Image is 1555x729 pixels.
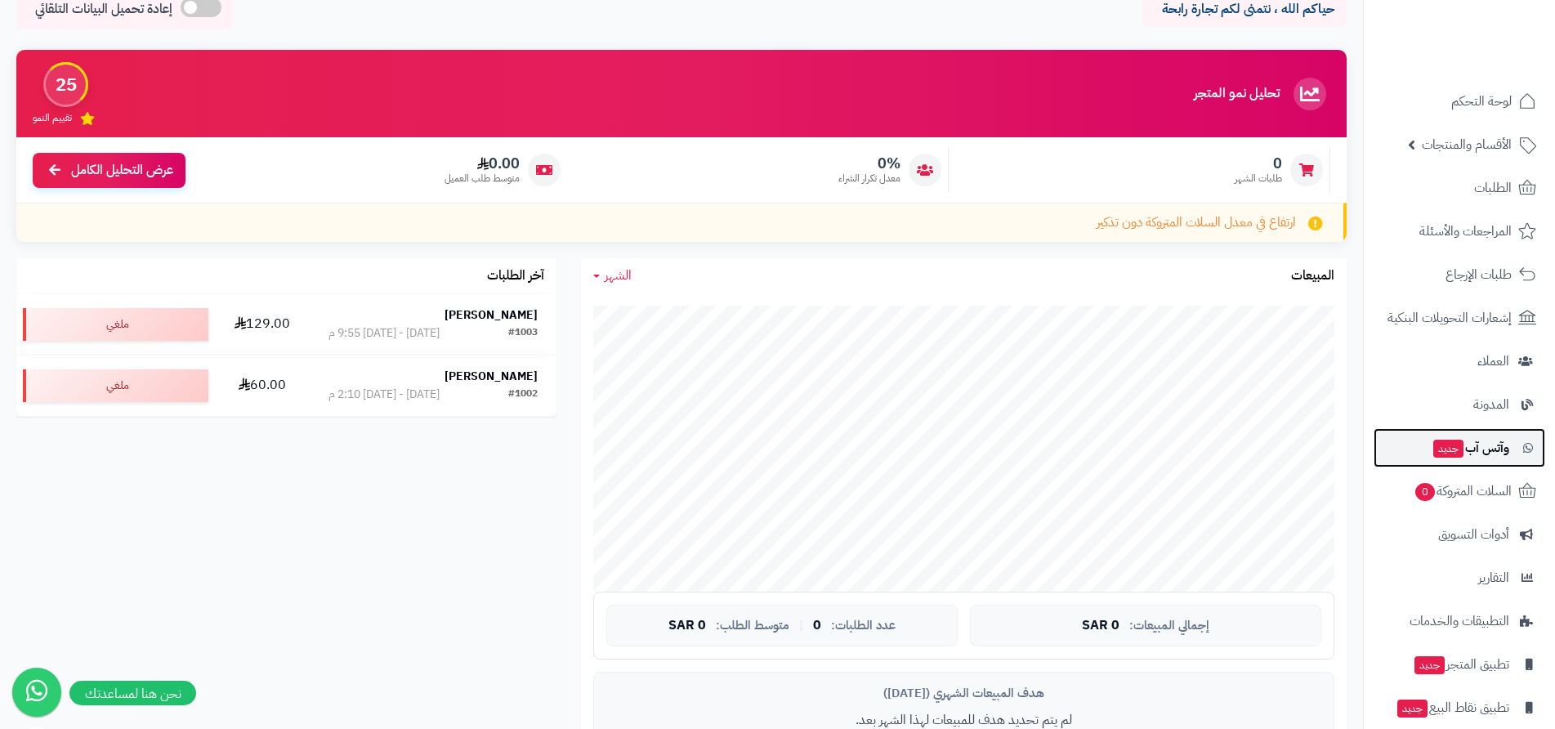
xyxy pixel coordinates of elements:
div: [DATE] - [DATE] 2:10 م [328,387,440,403]
span: 0 [1235,154,1282,172]
span: وآتس آب [1432,436,1509,459]
span: ارتفاع في معدل السلات المتروكة دون تذكير [1097,213,1296,232]
span: تطبيق المتجر [1413,653,1509,676]
h3: تحليل نمو المتجر [1194,87,1280,101]
span: عرض التحليل الكامل [71,161,173,180]
div: ملغي [23,308,208,341]
span: تطبيق نقاط البيع [1396,696,1509,719]
a: المراجعات والأسئلة [1374,212,1545,251]
span: 0% [838,154,900,172]
div: هدف المبيعات الشهري ([DATE]) [606,685,1321,702]
span: | [799,619,803,632]
a: إشعارات التحويلات البنكية [1374,298,1545,338]
a: تطبيق نقاط البيعجديد [1374,688,1545,727]
div: #1003 [508,325,538,342]
a: السلات المتروكة0 [1374,472,1545,511]
a: الطلبات [1374,168,1545,208]
h3: آخر الطلبات [487,269,544,284]
h3: المبيعات [1291,269,1334,284]
span: تقييم النمو [33,111,72,125]
span: الشهر [605,266,632,285]
a: العملاء [1374,342,1545,381]
span: جديد [1414,656,1445,674]
span: أدوات التسويق [1438,523,1509,546]
a: المدونة [1374,385,1545,424]
a: التطبيقات والخدمات [1374,602,1545,641]
div: [DATE] - [DATE] 9:55 م [328,325,440,342]
a: تطبيق المتجرجديد [1374,645,1545,684]
span: متوسط طلب العميل [445,172,520,186]
span: التطبيقات والخدمات [1410,610,1509,633]
strong: [PERSON_NAME] [445,368,538,385]
a: الشهر [593,266,632,285]
span: جديد [1433,440,1463,458]
a: لوحة التحكم [1374,82,1545,121]
span: معدل تكرار الشراء [838,172,900,186]
a: طلبات الإرجاع [1374,255,1545,294]
span: المراجعات والأسئلة [1419,220,1512,243]
strong: [PERSON_NAME] [445,306,538,324]
span: متوسط الطلب: [716,619,789,633]
a: وآتس آبجديد [1374,428,1545,467]
div: ملغي [23,369,208,402]
a: عرض التحليل الكامل [33,153,185,188]
span: 0 [1414,482,1436,502]
a: التقارير [1374,558,1545,597]
span: 0 SAR [1082,619,1119,633]
span: طلبات الإرجاع [1446,263,1512,286]
span: الطلبات [1474,177,1512,199]
span: المدونة [1473,393,1509,416]
span: الأقسام والمنتجات [1422,133,1512,156]
a: أدوات التسويق [1374,515,1545,554]
span: 0.00 [445,154,520,172]
span: إشعارات التحويلات البنكية [1387,306,1512,329]
div: #1002 [508,387,538,403]
span: جديد [1397,700,1428,718]
span: 0 SAR [668,619,706,633]
img: logo-2.png [1444,16,1539,50]
span: التقارير [1478,566,1509,589]
span: السلات المتروكة [1414,480,1512,503]
span: إجمالي المبيعات: [1129,619,1209,633]
span: لوحة التحكم [1451,90,1512,113]
span: عدد الطلبات: [831,619,896,633]
td: 129.00 [215,294,310,355]
span: 0 [813,619,821,633]
span: العملاء [1477,350,1509,373]
td: 60.00 [215,356,310,416]
span: طلبات الشهر [1235,172,1282,186]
